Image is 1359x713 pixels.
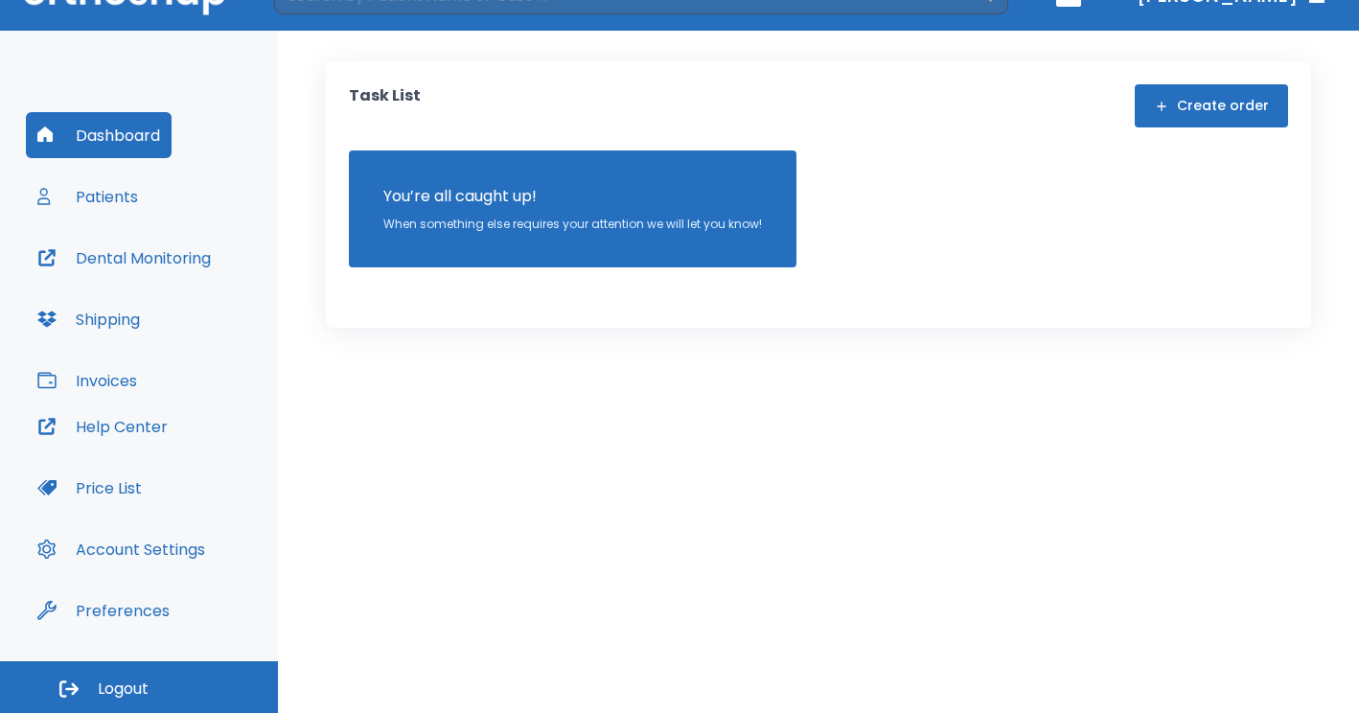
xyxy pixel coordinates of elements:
button: Dental Monitoring [26,235,222,281]
button: Create order [1135,84,1288,127]
button: Invoices [26,357,149,403]
p: When something else requires your attention we will let you know! [383,216,762,233]
button: Dashboard [26,112,172,158]
p: Task List [349,84,421,127]
button: Preferences [26,587,181,633]
button: Help Center [26,403,179,449]
div: Tooltip anchor [166,602,183,619]
p: You’re all caught up! [383,185,762,208]
button: Shipping [26,296,151,342]
button: Patients [26,173,150,219]
button: Account Settings [26,526,217,572]
button: Price List [26,465,153,511]
span: Logout [98,678,149,700]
